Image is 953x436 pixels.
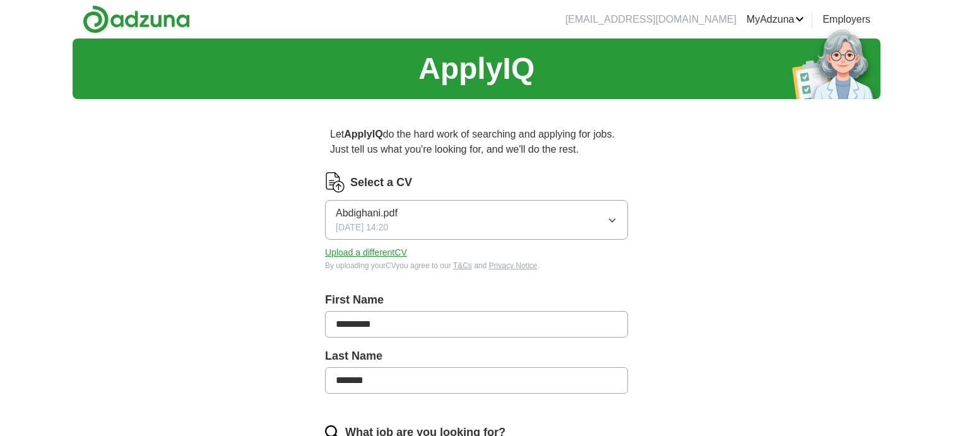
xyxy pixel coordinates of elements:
[344,129,382,139] strong: ApplyIQ
[336,221,388,234] span: [DATE] 14:20
[325,348,628,365] label: Last Name
[565,12,737,27] li: [EMAIL_ADDRESS][DOMAIN_NAME]
[325,260,628,271] div: By uploading your CV you agree to our and .
[418,46,535,91] h1: ApplyIQ
[747,12,805,27] a: MyAdzuna
[83,5,190,33] img: Adzuna logo
[822,12,870,27] a: Employers
[350,174,412,191] label: Select a CV
[325,122,628,162] p: Let do the hard work of searching and applying for jobs. Just tell us what you're looking for, an...
[325,246,407,259] button: Upload a differentCV
[325,292,628,309] label: First Name
[489,261,538,270] a: Privacy Notice
[336,206,398,221] span: Abdighani.pdf
[325,200,628,240] button: Abdighani.pdf[DATE] 14:20
[453,261,472,270] a: T&Cs
[325,172,345,192] img: CV Icon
